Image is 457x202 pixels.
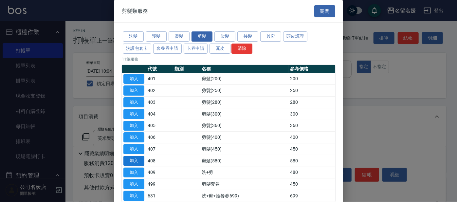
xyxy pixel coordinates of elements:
[200,85,288,97] td: 剪髮(250)
[288,178,335,190] td: 450
[146,85,173,97] td: 402
[288,155,335,167] td: 580
[123,44,151,54] button: 洗護包套卡
[288,190,335,202] td: 699
[123,32,144,42] button: 洗髮
[200,143,288,155] td: 剪髮(450)
[123,191,144,201] button: 加入
[200,120,288,132] td: 剪髮(360)
[214,32,235,42] button: 染髮
[200,132,288,143] td: 剪髮(400)
[123,86,144,96] button: 加入
[146,143,173,155] td: 407
[146,178,173,190] td: 499
[146,108,173,120] td: 404
[173,65,200,73] th: 類別
[123,98,144,108] button: 加入
[146,65,173,73] th: 代號
[314,5,335,17] button: 關閉
[153,44,182,54] button: 套餐券申請
[288,132,335,143] td: 400
[146,97,173,108] td: 403
[123,133,144,143] button: 加入
[184,44,208,54] button: 卡券申請
[288,97,335,108] td: 280
[122,56,335,62] p: 11 筆服務
[123,109,144,119] button: 加入
[192,32,212,42] button: 剪髮
[200,97,288,108] td: 剪髮(280)
[146,120,173,132] td: 405
[123,144,144,155] button: 加入
[237,32,258,42] button: 接髮
[288,120,335,132] td: 360
[200,178,288,190] td: 剪髮套券
[146,73,173,85] td: 401
[146,32,167,42] button: 護髮
[123,121,144,131] button: 加入
[200,155,288,167] td: 剪髮(580)
[146,190,173,202] td: 631
[288,143,335,155] td: 450
[283,32,307,42] button: 頭皮護理
[200,108,288,120] td: 剪髮(300)
[146,132,173,143] td: 406
[169,32,190,42] button: 燙髮
[122,8,148,14] span: 剪髮類服務
[123,156,144,166] button: 加入
[123,74,144,84] button: 加入
[123,168,144,178] button: 加入
[123,179,144,190] button: 加入
[288,108,335,120] td: 300
[210,44,230,54] button: 瓦皮
[200,65,288,73] th: 名稱
[288,167,335,179] td: 480
[200,190,288,202] td: 洗+剪+護餐券699)
[231,44,252,54] button: 清除
[146,155,173,167] td: 408
[288,73,335,85] td: 200
[200,73,288,85] td: 剪髮(200)
[288,65,335,73] th: 參考價格
[200,167,288,179] td: 洗+剪
[146,167,173,179] td: 409
[288,85,335,97] td: 250
[260,32,281,42] button: 其它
